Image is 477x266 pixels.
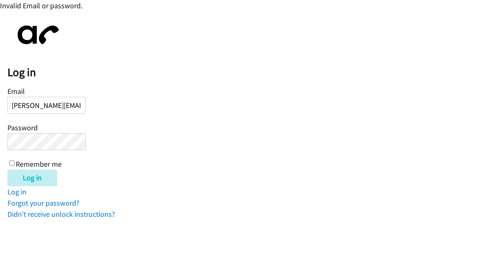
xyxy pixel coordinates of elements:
label: Email [7,86,25,96]
img: aphone-8a226864a2ddd6a5e75d1ebefc011f4aa8f32683c2d82f3fb0802fe031f96514.svg [7,19,65,51]
a: Forgot your password? [7,198,79,208]
h2: Log in [7,65,477,79]
label: Password [7,123,38,132]
a: Log in [7,187,26,197]
label: Remember me [16,159,62,169]
a: Didn't receive unlock instructions? [7,209,115,219]
input: Log in [7,170,57,186]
